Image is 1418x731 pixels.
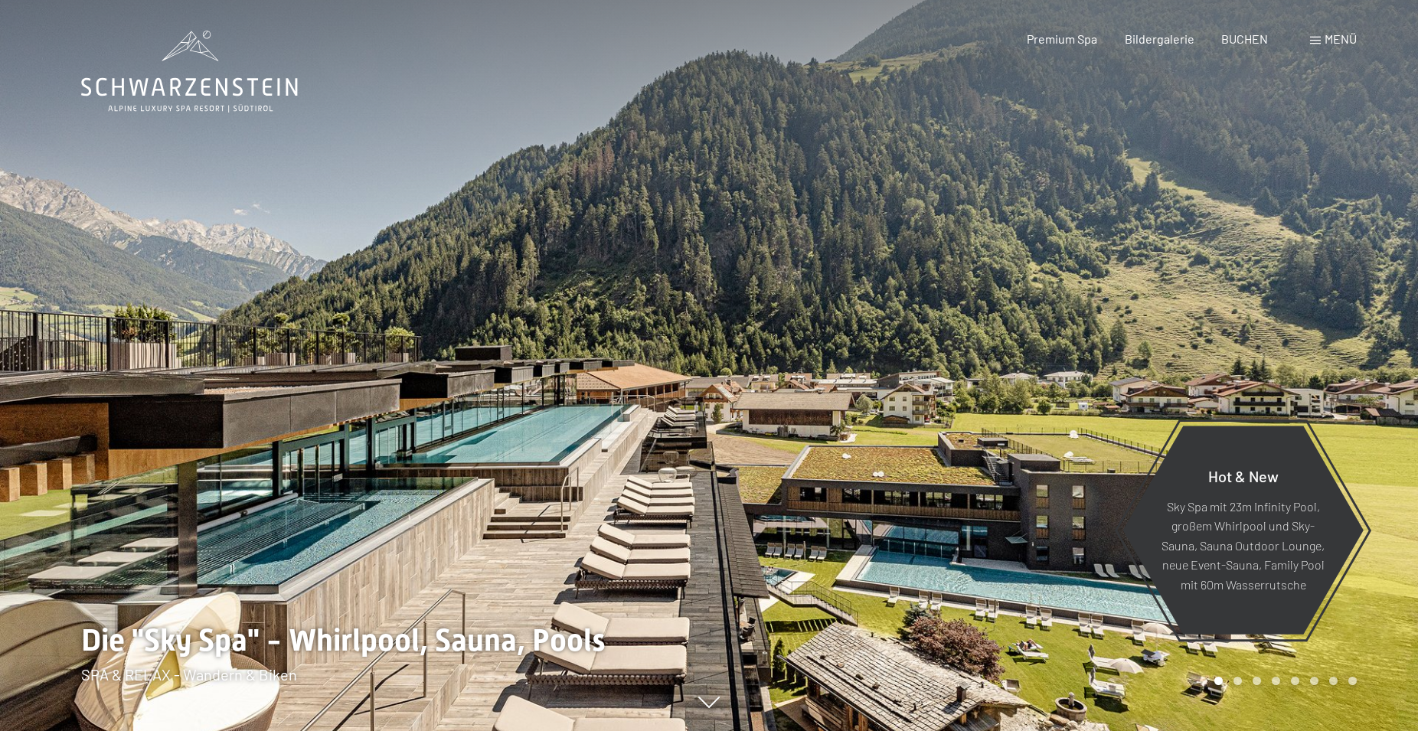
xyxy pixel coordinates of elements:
span: Menü [1325,31,1357,46]
div: Carousel Page 6 [1310,677,1318,685]
div: Carousel Page 8 [1348,677,1357,685]
p: Sky Spa mit 23m Infinity Pool, großem Whirlpool und Sky-Sauna, Sauna Outdoor Lounge, neue Event-S... [1160,496,1326,594]
div: Carousel Page 5 [1291,677,1299,685]
a: Bildergalerie [1125,31,1194,46]
div: Carousel Page 3 [1253,677,1261,685]
div: Carousel Pagination [1209,677,1357,685]
div: Carousel Page 7 [1329,677,1338,685]
div: Carousel Page 4 [1272,677,1280,685]
a: Premium Spa [1027,31,1097,46]
a: Hot & New Sky Spa mit 23m Infinity Pool, großem Whirlpool und Sky-Sauna, Sauna Outdoor Lounge, ne... [1122,425,1364,635]
span: Hot & New [1208,466,1279,485]
a: BUCHEN [1221,31,1268,46]
div: Carousel Page 1 (Current Slide) [1214,677,1223,685]
div: Carousel Page 2 [1233,677,1242,685]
